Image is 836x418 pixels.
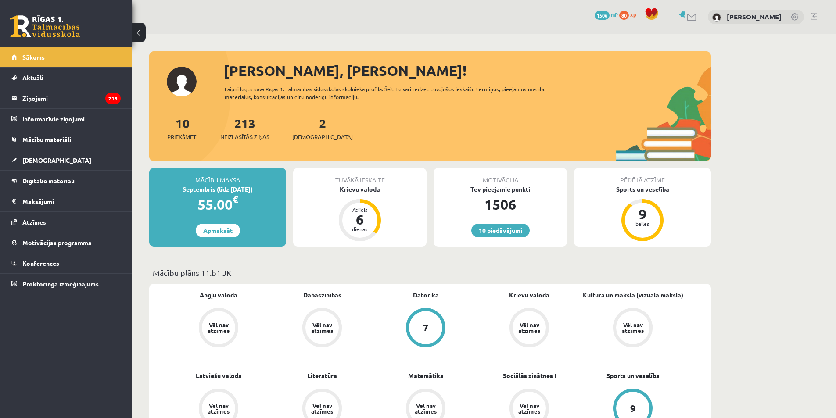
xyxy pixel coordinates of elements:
[270,308,374,349] a: Vēl nav atzīmes
[574,185,711,194] div: Sports un veselība
[292,132,353,141] span: [DEMOGRAPHIC_DATA]
[630,11,636,18] span: xp
[200,290,237,300] a: Angļu valoda
[619,11,629,20] span: 80
[22,280,99,288] span: Proktoringa izmēģinājums
[293,185,427,243] a: Krievu valoda Atlicis 6 dienas
[303,290,341,300] a: Dabaszinības
[434,194,567,215] div: 1506
[22,259,59,267] span: Konferences
[11,253,121,273] a: Konferences
[105,93,121,104] i: 213
[11,150,121,170] a: [DEMOGRAPHIC_DATA]
[423,323,429,332] div: 7
[22,109,121,129] legend: Informatīvie ziņojumi
[471,224,530,237] a: 10 piedāvājumi
[22,53,45,61] span: Sākums
[293,185,427,194] div: Krievu valoda
[11,129,121,150] a: Mācību materiāli
[292,115,353,141] a: 2[DEMOGRAPHIC_DATA]
[22,88,121,108] legend: Ziņojumi
[22,74,43,82] span: Aktuāli
[224,60,711,81] div: [PERSON_NAME], [PERSON_NAME]!
[374,308,477,349] a: 7
[11,171,121,191] a: Digitālie materiāli
[434,168,567,185] div: Motivācija
[206,322,231,333] div: Vēl nav atzīmes
[167,132,197,141] span: Priekšmeti
[220,115,269,141] a: 213Neizlasītās ziņas
[595,11,610,20] span: 1506
[574,185,711,243] a: Sports un veselība 9 balles
[11,47,121,67] a: Sākums
[611,11,618,18] span: mP
[293,168,427,185] div: Tuvākā ieskaite
[477,308,581,349] a: Vēl nav atzīmes
[408,371,444,380] a: Matemātika
[196,224,240,237] a: Apmaksāt
[310,322,334,333] div: Vēl nav atzīmes
[22,177,75,185] span: Digitālie materiāli
[517,322,542,333] div: Vēl nav atzīmes
[149,194,286,215] div: 55.00
[11,191,121,211] a: Maksājumi
[509,290,549,300] a: Krievu valoda
[307,371,337,380] a: Literatūra
[233,193,238,206] span: €
[22,218,46,226] span: Atzīmes
[629,207,656,221] div: 9
[347,226,373,232] div: dienas
[629,221,656,226] div: balles
[167,308,270,349] a: Vēl nav atzīmes
[413,290,439,300] a: Datorika
[206,403,231,414] div: Vēl nav atzīmes
[149,168,286,185] div: Mācību maksa
[517,403,542,414] div: Vēl nav atzīmes
[574,168,711,185] div: Pēdējā atzīme
[11,68,121,88] a: Aktuāli
[583,290,683,300] a: Kultūra un māksla (vizuālā māksla)
[196,371,242,380] a: Latviešu valoda
[595,11,618,18] a: 1506 mP
[149,185,286,194] div: Septembris (līdz [DATE])
[503,371,556,380] a: Sociālās zinātnes I
[434,185,567,194] div: Tev pieejamie punkti
[22,191,121,211] legend: Maksājumi
[630,404,636,413] div: 9
[11,212,121,232] a: Atzīmes
[11,232,121,253] a: Motivācijas programma
[581,308,685,349] a: Vēl nav atzīmes
[22,136,71,143] span: Mācību materiāli
[413,403,438,414] div: Vēl nav atzīmes
[621,322,645,333] div: Vēl nav atzīmes
[727,12,782,21] a: [PERSON_NAME]
[712,13,721,22] img: Emīls Adrians Jeziks
[619,11,640,18] a: 80 xp
[347,212,373,226] div: 6
[153,267,707,279] p: Mācību plāns 11.b1 JK
[167,115,197,141] a: 10Priekšmeti
[10,15,80,37] a: Rīgas 1. Tālmācības vidusskola
[606,371,660,380] a: Sports un veselība
[22,156,91,164] span: [DEMOGRAPHIC_DATA]
[22,239,92,247] span: Motivācijas programma
[11,109,121,129] a: Informatīvie ziņojumi
[220,132,269,141] span: Neizlasītās ziņas
[11,274,121,294] a: Proktoringa izmēģinājums
[225,85,562,101] div: Laipni lūgts savā Rīgas 1. Tālmācības vidusskolas skolnieka profilā. Šeit Tu vari redzēt tuvojošo...
[11,88,121,108] a: Ziņojumi213
[347,207,373,212] div: Atlicis
[310,403,334,414] div: Vēl nav atzīmes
